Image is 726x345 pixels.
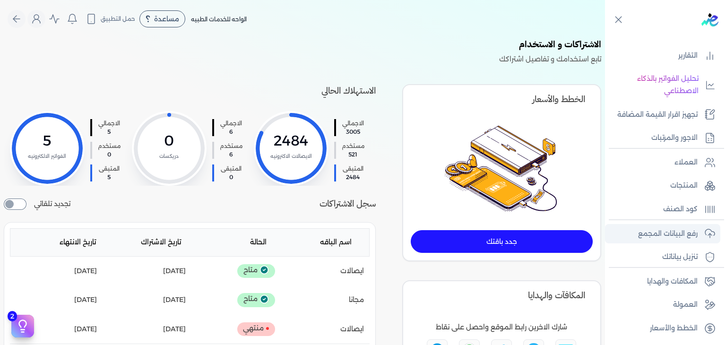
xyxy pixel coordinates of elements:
[342,150,364,159] span: 521
[651,132,698,144] p: الاجور والمرتبات
[605,199,720,219] a: كود الصنف
[8,311,17,321] span: 2
[674,156,698,169] p: العملاء
[663,203,698,216] p: كود الصنف
[83,11,138,27] button: حمل التطبيق
[342,173,364,181] span: 2484
[11,315,34,337] button: 2
[605,319,720,338] a: الخطط والأسعار
[340,323,364,336] p: ايصالات
[220,128,242,136] span: 6
[436,321,567,334] p: شارك الاخرين رابط الموقع واحصل على نقاط
[340,265,364,277] p: ايصالات
[139,10,185,27] div: مساعدة
[74,265,97,277] p: [DATE]
[74,294,97,306] p: [DATE]
[98,173,121,181] span: 5
[342,164,364,173] span: المتبقى
[605,272,720,292] a: المكافات والهدايا
[220,173,242,181] span: 0
[4,38,601,53] h4: الاشتراكات و الاستخدام
[4,53,601,66] p: تابع استخدامك و تفاصيل اشتراكك
[411,230,593,253] a: جدد باقتك
[701,13,718,26] img: logo
[605,295,720,315] a: العمولة
[617,109,698,121] p: تجهيز اقرار القيمة المضافة
[411,93,593,106] h4: الخطط والأسعار
[445,125,558,211] img: image
[605,153,720,172] a: العملاء
[638,228,698,240] p: رفع البيانات المجمع
[610,73,699,97] p: تحليل الفواتير بالذكاء الاصطناعي
[605,46,720,66] a: التقارير
[98,150,121,159] span: 0
[98,164,121,173] span: المتبقى
[101,15,135,23] span: حمل التطبيق
[678,50,698,62] p: التقارير
[28,236,96,249] p: تاريخ الانتهاء
[605,247,720,267] a: تنزيل بياناتك
[605,176,720,196] a: المنتجات
[647,276,698,288] p: المكافات والهدايا
[98,119,121,128] span: الاجمالي
[411,289,593,302] h4: المكافآت والهدايا
[605,224,720,244] a: رفع البيانات المجمع
[154,16,179,22] span: مساعدة
[199,236,267,249] p: الحالة
[98,128,121,136] span: 5
[284,236,352,249] p: اسم الباقه
[220,119,242,128] span: الاجمالي
[605,69,720,101] a: تحليل الفواتير بالذكاء الاصطناعي
[220,150,242,159] span: 6
[349,294,364,306] p: مجانا
[4,84,376,102] h4: الاستهلاك الحالي
[670,180,698,192] p: المنتجات
[191,16,247,23] span: الواحه للخدمات الطبيه
[673,299,698,311] p: العمولة
[605,105,720,125] a: تجهيز اقرار القيمة المضافة
[237,322,275,336] p: منتهي
[74,323,97,336] p: [DATE]
[98,142,121,150] span: مستخدم
[237,264,275,278] p: متاح
[113,236,181,249] p: تاريخ الاشتراك
[342,128,364,136] span: 3005
[163,323,186,336] p: [DATE]
[163,265,186,277] p: [DATE]
[342,142,364,150] span: مستخدم
[650,322,698,335] p: الخطط والأسعار
[342,119,364,128] span: الاجمالي
[662,251,698,263] p: تنزيل بياناتك
[220,142,242,150] span: مستخدم
[4,198,70,210] div: تجديد تلقائي
[163,294,186,306] p: [DATE]
[237,293,275,307] p: متاح
[605,128,720,148] a: الاجور والمرتبات
[320,197,376,211] h4: سجل الاشتراكات
[220,164,242,173] span: المتبقى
